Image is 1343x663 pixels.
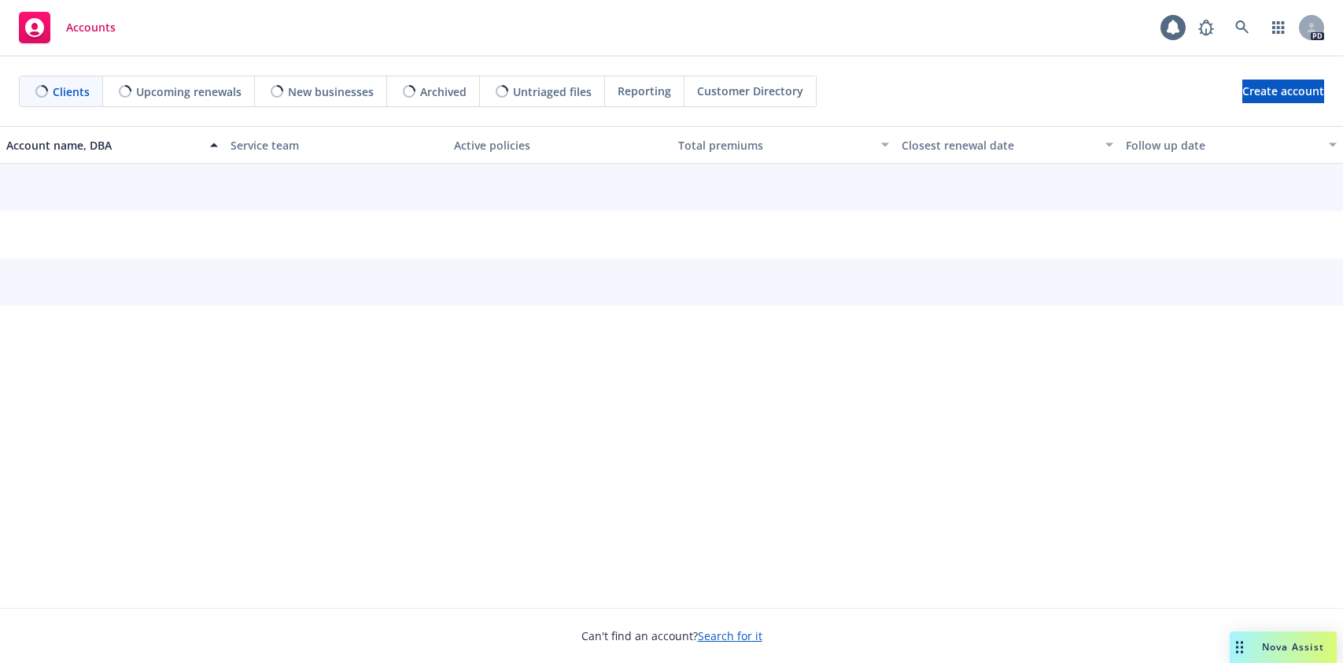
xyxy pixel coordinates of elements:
button: Closest renewal date [895,126,1120,164]
span: Reporting [618,83,671,99]
span: Untriaged files [513,83,592,100]
span: Nova Assist [1262,640,1324,654]
button: Service team [224,126,448,164]
span: Accounts [66,21,116,34]
a: Report a Bug [1190,12,1222,43]
span: New businesses [288,83,374,100]
span: Can't find an account? [581,628,762,644]
span: Upcoming renewals [136,83,242,100]
div: Follow up date [1126,137,1320,154]
div: Total premiums [678,137,873,154]
div: Closest renewal date [902,137,1096,154]
span: Customer Directory [697,83,803,99]
button: Total premiums [672,126,896,164]
div: Drag to move [1230,632,1249,663]
a: Search [1227,12,1258,43]
span: Create account [1242,76,1324,106]
div: Service team [231,137,442,154]
a: Switch app [1263,12,1294,43]
span: Archived [420,83,467,100]
span: Clients [53,83,90,100]
div: Account name, DBA [6,137,201,154]
button: Active policies [448,126,672,164]
a: Accounts [13,6,122,50]
a: Create account [1242,80,1324,103]
div: Active policies [454,137,666,154]
a: Search for it [698,628,762,643]
button: Nova Assist [1230,632,1337,663]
